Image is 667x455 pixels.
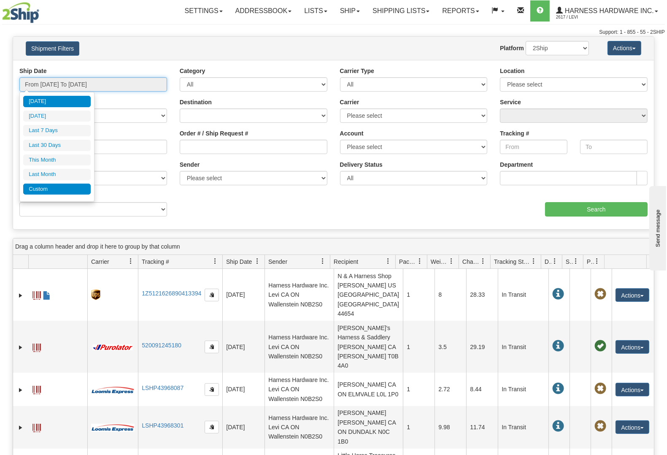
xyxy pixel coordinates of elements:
[265,406,334,449] td: Harness Hardware Inc. Levi CA ON Wallenstein N0B2S0
[142,422,184,429] a: LSHP43968301
[32,287,41,301] a: Label
[340,67,374,75] label: Carrier Type
[23,154,91,166] li: This Month
[334,373,403,406] td: [PERSON_NAME] CA ON ELMVALE L0L 1P0
[16,291,25,300] a: Expand
[180,98,212,106] label: Destination
[498,373,548,406] td: In Transit
[23,96,91,107] li: [DATE]
[556,13,619,22] span: 2617 / Levi
[500,98,521,106] label: Service
[205,341,219,353] button: Copy to clipboard
[616,383,649,396] button: Actions
[180,67,205,75] label: Category
[205,383,219,396] button: Copy to clipboard
[500,44,524,52] label: Platform
[23,125,91,136] li: Last 7 Days
[23,111,91,122] li: [DATE]
[580,140,648,154] input: To
[298,0,333,22] a: Lists
[16,423,25,432] a: Expand
[32,420,41,433] a: Label
[91,344,134,351] img: 11 - Purolator
[13,238,654,255] div: grid grouping header
[226,257,252,266] span: Ship Date
[180,129,248,138] label: Order # / Ship Request #
[563,7,654,14] span: Harness Hardware Inc.
[222,373,265,406] td: [DATE]
[180,160,200,169] label: Sender
[265,269,334,321] td: Harness Hardware Inc. Levi CA ON Wallenstein N0B2S0
[43,287,51,301] a: Commercial Invoice
[466,269,498,321] td: 28.33
[403,406,435,449] td: 1
[2,2,39,23] img: logo2617.jpg
[91,386,134,394] img: 30 - Loomis Express
[608,41,641,55] button: Actions
[222,406,265,449] td: [DATE]
[208,254,222,268] a: Tracking # filter column settings
[334,0,366,22] a: Ship
[91,423,134,432] img: 30 - Loomis Express
[26,41,79,56] button: Shipment Filters
[498,269,548,321] td: In Transit
[616,288,649,302] button: Actions
[178,0,229,22] a: Settings
[142,257,169,266] span: Tracking #
[340,129,364,138] label: Account
[616,420,649,434] button: Actions
[500,140,567,154] input: From
[413,254,427,268] a: Packages filter column settings
[2,29,665,36] div: Support: 1 - 855 - 55 - 2SHIP
[91,290,100,300] img: 8 - UPS
[498,321,548,373] td: In Transit
[19,67,47,75] label: Ship Date
[399,257,417,266] span: Packages
[334,257,358,266] span: Recipient
[476,254,490,268] a: Charge filter column settings
[594,288,606,300] span: Pickup Not Assigned
[32,340,41,353] a: Label
[340,98,359,106] label: Carrier
[23,184,91,195] li: Custom
[552,288,564,300] span: In Transit
[552,340,564,352] span: In Transit
[494,257,531,266] span: Tracking Status
[403,373,435,406] td: 1
[462,257,480,266] span: Charge
[23,140,91,151] li: Last 30 Days
[436,0,485,22] a: Reports
[616,340,649,354] button: Actions
[6,7,78,14] div: Send message
[366,0,436,22] a: Shipping lists
[435,406,466,449] td: 9.98
[205,421,219,433] button: Copy to clipboard
[444,254,459,268] a: Weight filter column settings
[569,254,583,268] a: Shipment Issues filter column settings
[498,406,548,449] td: In Transit
[552,420,564,432] span: In Transit
[334,321,403,373] td: [PERSON_NAME]'s Harness & Saddlery [PERSON_NAME] CA [PERSON_NAME] T0B 4A0
[268,257,287,266] span: Sender
[500,67,524,75] label: Location
[91,257,109,266] span: Carrier
[435,373,466,406] td: 2.72
[587,257,594,266] span: Pickup Status
[552,383,564,395] span: In Transit
[32,382,41,395] a: Label
[500,129,529,138] label: Tracking #
[435,269,466,321] td: 8
[466,321,498,373] td: 29.19
[594,340,606,352] span: Pickup Successfully created
[500,160,533,169] label: Department
[222,269,265,321] td: [DATE]
[142,342,181,349] a: 520091245180
[466,373,498,406] td: 8.44
[594,420,606,432] span: Pickup Not Assigned
[205,289,219,301] button: Copy to clipboard
[142,290,201,297] a: 1Z5121626890413394
[16,386,25,394] a: Expand
[545,202,648,217] input: Search
[340,160,383,169] label: Delivery Status
[229,0,298,22] a: Addressbook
